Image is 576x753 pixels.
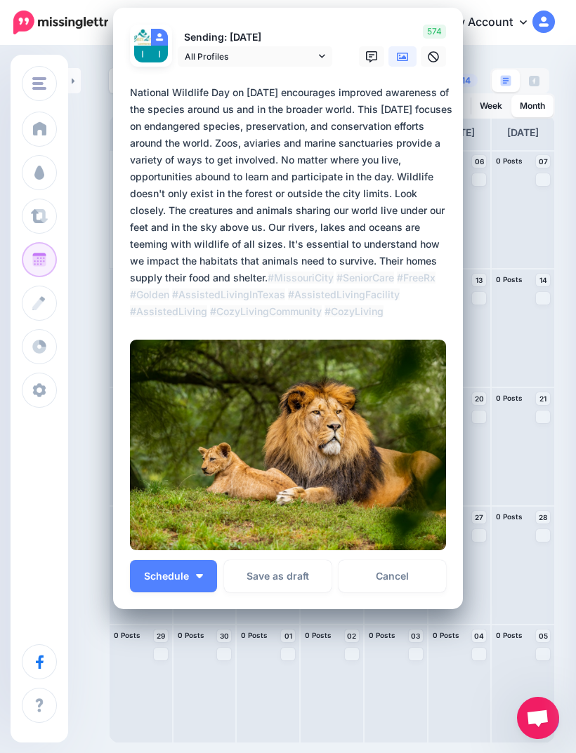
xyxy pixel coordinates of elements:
[130,560,217,592] button: Schedule
[151,46,168,62] img: AATXAJwXBereLsZzQQyevehie2bHBJGNg0dJVBSCQ2x9s96-c-63355.png
[144,571,189,581] span: Schedule
[130,340,446,550] img: YSFOJUVLITBM59Q7NCB5X7IRUXP9JAD5.jpg
[134,46,151,62] img: AATXAJwXBereLsZzQQyevehie2bHBJGNg0dJVBSCQ2x9s96-c-63355.png
[178,46,332,67] a: All Profiles
[185,49,315,64] span: All Profiles
[130,84,453,337] div: National Wildlife Day on [DATE] encourages improved awareness of the species around us and in the...
[339,560,446,592] a: Cancel
[423,25,446,39] span: 574
[151,29,168,46] img: user_default_image.png
[134,29,151,46] img: 128024324_105427171412829_2479315512812947979_n-bsa110760.jpg
[224,560,332,592] button: Save as draft
[178,29,332,46] p: Sending: [DATE]
[196,574,203,578] img: arrow-down-white.png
